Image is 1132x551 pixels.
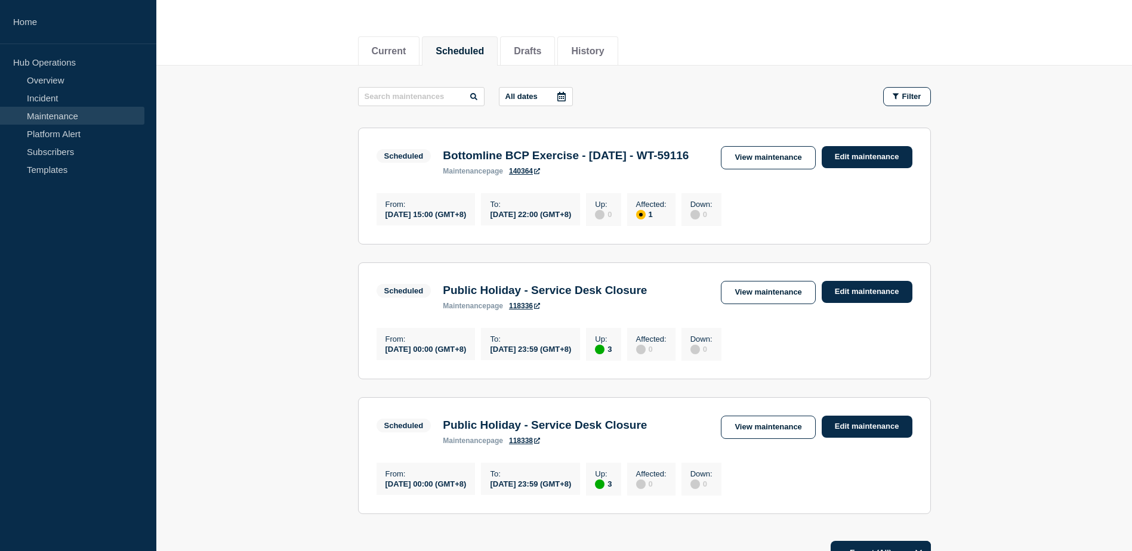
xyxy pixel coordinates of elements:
a: View maintenance [721,416,815,439]
h3: Public Holiday - Service Desk Closure [443,419,647,432]
div: affected [636,210,646,219]
div: disabled [690,479,700,489]
p: To : [490,335,571,343]
input: Search maintenances [358,87,485,106]
div: [DATE] 15:00 (GMT+8) [385,209,467,219]
div: disabled [595,210,604,219]
p: Down : [690,469,712,478]
button: Scheduled [436,46,484,57]
p: From : [385,335,467,343]
div: 0 [636,478,667,489]
button: Filter [883,87,931,106]
div: Scheduled [384,286,424,295]
a: Edit maintenance [822,416,912,438]
a: View maintenance [721,281,815,304]
a: Edit maintenance [822,146,912,168]
div: [DATE] 23:59 (GMT+8) [490,343,571,354]
p: Down : [690,335,712,343]
h3: Bottomline BCP Exercise - [DATE] - WT-59116 [443,149,689,162]
p: page [443,437,503,445]
div: 3 [595,478,612,489]
h3: Public Holiday - Service Desk Closure [443,284,647,297]
p: Affected : [636,469,667,478]
div: disabled [690,345,700,354]
p: Affected : [636,335,667,343]
span: Filter [902,92,921,101]
div: [DATE] 00:00 (GMT+8) [385,343,467,354]
p: Up : [595,200,612,209]
div: 0 [690,478,712,489]
div: 0 [595,209,612,219]
a: 140364 [509,167,540,175]
a: 118336 [509,302,540,310]
div: 3 [595,343,612,354]
div: Scheduled [384,151,424,160]
span: maintenance [443,437,486,445]
p: To : [490,469,571,478]
button: All dates [499,87,573,106]
p: page [443,167,503,175]
a: Edit maintenance [822,281,912,303]
span: maintenance [443,167,486,175]
div: disabled [636,345,646,354]
p: To : [490,200,571,209]
button: Current [372,46,406,57]
div: [DATE] 00:00 (GMT+8) [385,478,467,488]
span: maintenance [443,302,486,310]
div: 0 [690,343,712,354]
p: Down : [690,200,712,209]
a: 118338 [509,437,540,445]
p: From : [385,200,467,209]
p: All dates [505,92,538,101]
div: 0 [636,343,667,354]
button: History [571,46,604,57]
p: Affected : [636,200,667,209]
p: Up : [595,469,612,478]
div: [DATE] 22:00 (GMT+8) [490,209,571,219]
p: From : [385,469,467,478]
div: [DATE] 23:59 (GMT+8) [490,478,571,488]
div: 0 [690,209,712,219]
div: Scheduled [384,421,424,430]
button: Drafts [514,46,541,57]
div: disabled [636,479,646,489]
div: 1 [636,209,667,219]
div: up [595,345,604,354]
p: page [443,302,503,310]
div: disabled [690,210,700,219]
p: Up : [595,335,612,343]
div: up [595,479,604,489]
a: View maintenance [721,146,815,169]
